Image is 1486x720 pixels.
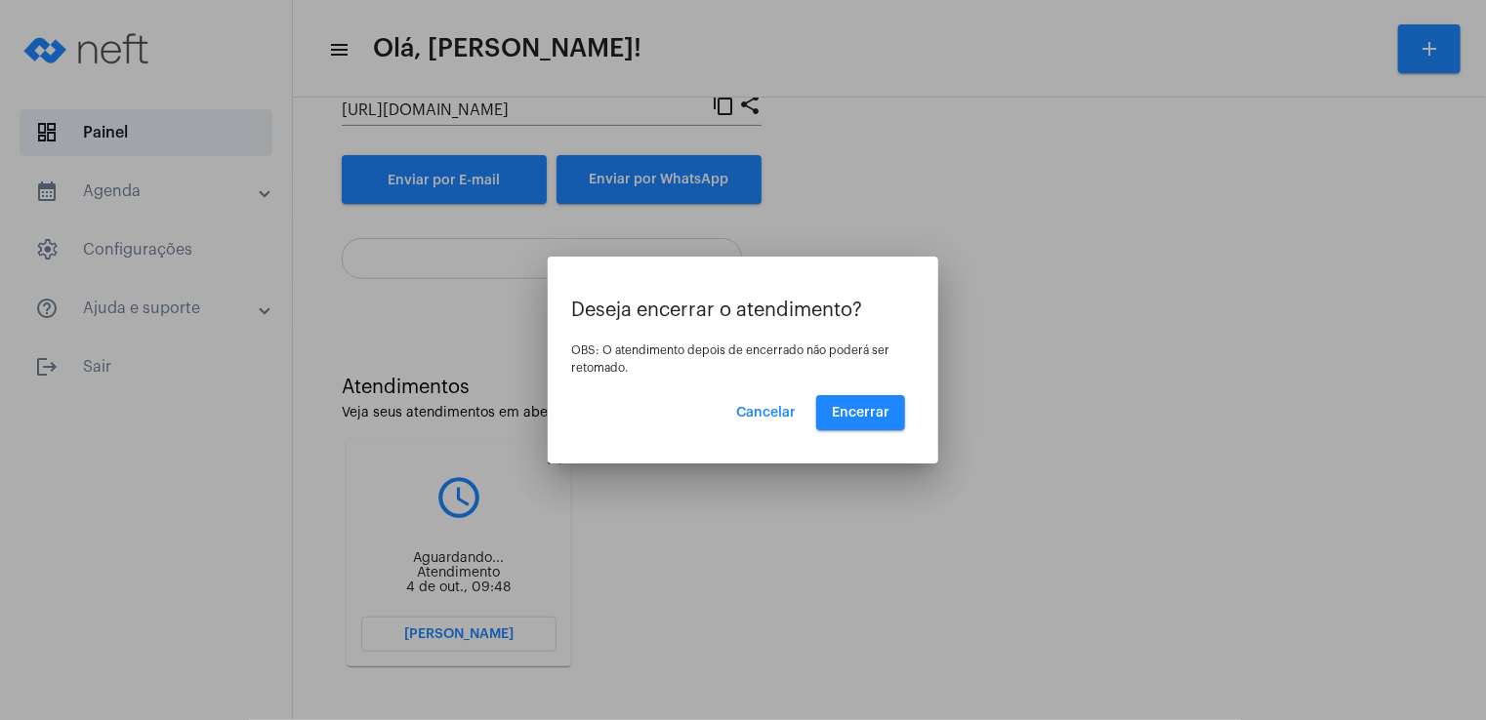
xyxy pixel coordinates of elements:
[832,406,889,420] span: Encerrar
[721,395,811,430] button: Cancelar
[571,344,889,374] span: OBS: O atendimento depois de encerrado não poderá ser retomado.
[736,406,796,420] span: Cancelar
[816,395,905,430] button: Encerrar
[571,300,915,321] p: Deseja encerrar o atendimento?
